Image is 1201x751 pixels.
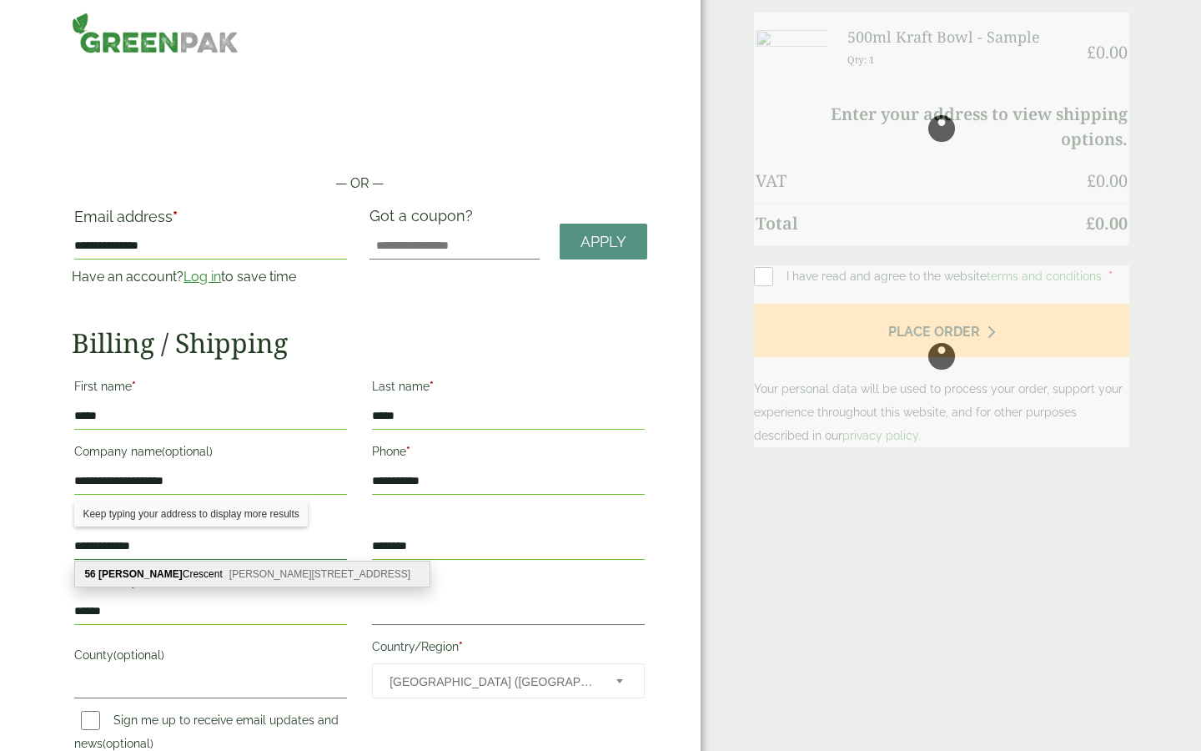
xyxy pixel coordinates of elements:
label: Phone [372,440,645,468]
abbr: required [132,380,136,393]
label: County [74,643,347,672]
abbr: required [430,380,434,393]
span: United Kingdom (UK) [389,664,594,699]
abbr: required [406,445,410,458]
b: 56 [84,568,95,580]
abbr: required [424,575,428,588]
label: Last name [372,375,645,403]
span: Apply [580,233,626,251]
a: Log in [183,269,221,285]
iframe: Secure payment button frame [72,120,647,154]
label: Email address [74,209,347,233]
a: Apply [560,224,647,260]
label: Company name [74,440,347,468]
span: Country/Region [372,663,645,698]
span: (optional) [162,445,213,458]
label: First name [74,375,347,403]
input: Sign me up to receive email updates and news(optional) [81,711,100,730]
img: GreenPak Supplies [72,13,239,53]
abbr: required [459,640,463,653]
b: [PERSON_NAME] [98,568,183,580]
abbr: required [173,208,178,225]
span: [PERSON_NAME][STREET_ADDRESS] [229,568,410,580]
abbr: required [138,575,142,588]
span: (optional) [103,737,153,750]
label: Country/Region [372,635,645,663]
div: Keep typing your address to display more results [74,502,307,527]
span: (optional) [113,648,164,662]
label: Postcode [372,570,645,598]
p: Have an account? to save time [72,267,349,287]
label: Got a coupon? [369,207,480,233]
h2: Billing / Shipping [72,327,647,359]
p: — OR — [72,174,647,194]
div: 56 Blake Hill Crescent [75,562,430,587]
